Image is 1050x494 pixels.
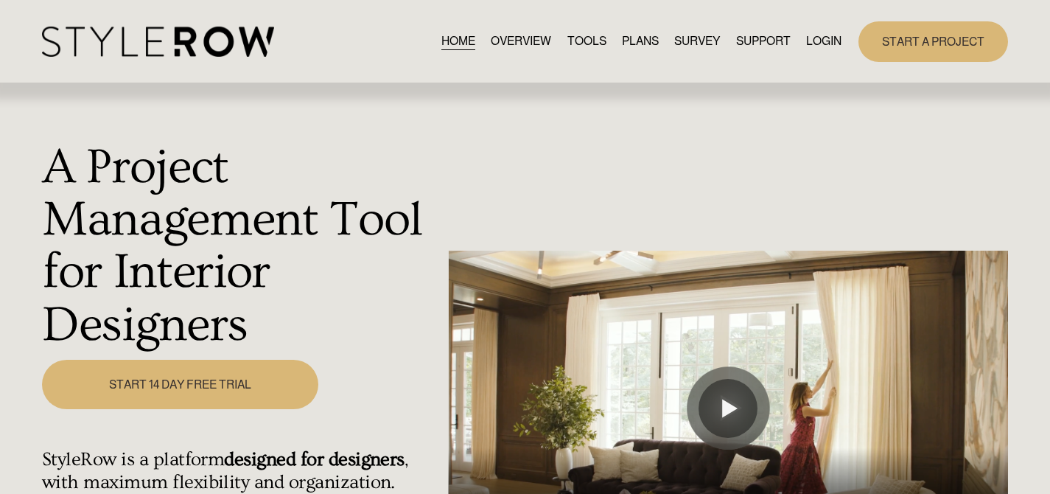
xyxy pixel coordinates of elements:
img: StyleRow [42,27,274,57]
a: OVERVIEW [491,32,551,52]
a: LOGIN [806,32,841,52]
a: PLANS [622,32,659,52]
a: START A PROJECT [858,21,1008,62]
button: Play [699,379,757,438]
span: SUPPORT [736,32,791,50]
a: HOME [441,32,475,52]
h4: StyleRow is a platform , with maximum flexibility and organization. [42,448,440,494]
a: START 14 DAY FREE TRIAL [42,360,318,409]
a: TOOLS [567,32,606,52]
a: SURVEY [674,32,720,52]
strong: designed for designers [224,448,404,470]
h1: A Project Management Tool for Interior Designers [42,142,440,351]
a: folder dropdown [736,32,791,52]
